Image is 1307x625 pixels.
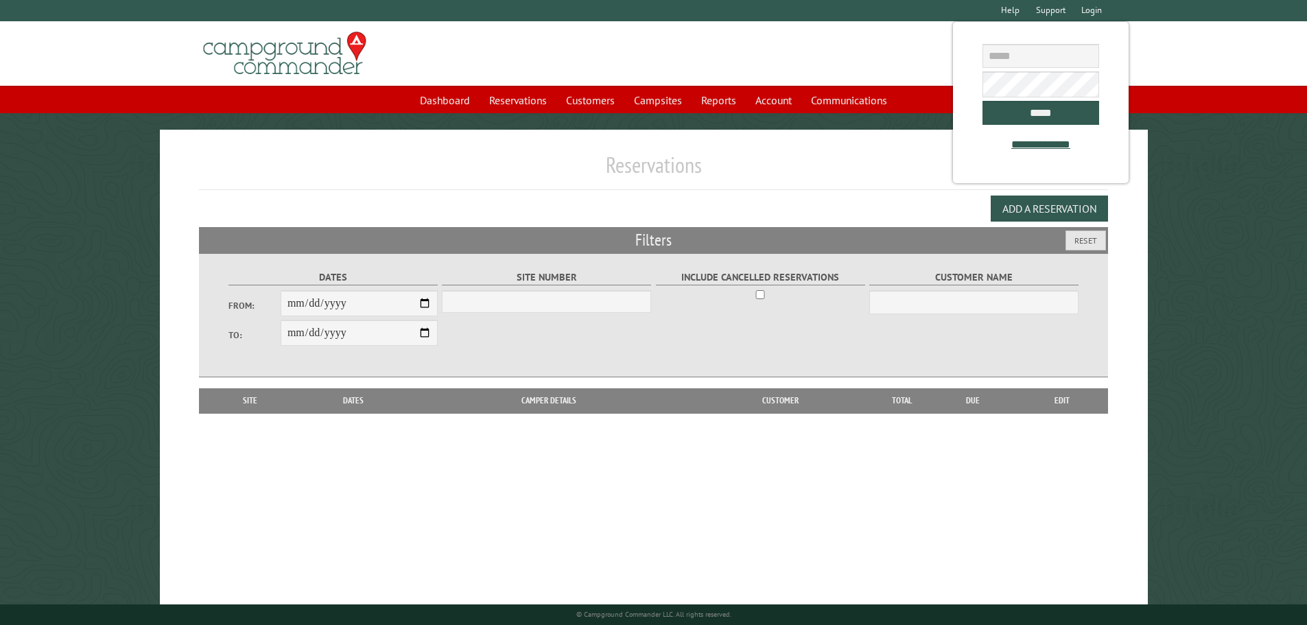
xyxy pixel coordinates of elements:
[412,87,478,113] a: Dashboard
[656,270,865,285] label: Include Cancelled Reservations
[295,388,412,413] th: Dates
[991,196,1108,222] button: Add a Reservation
[558,87,623,113] a: Customers
[481,87,555,113] a: Reservations
[626,87,690,113] a: Campsites
[199,152,1109,189] h1: Reservations
[199,27,370,80] img: Campground Commander
[930,388,1016,413] th: Due
[412,388,685,413] th: Camper Details
[693,87,744,113] a: Reports
[228,299,281,312] label: From:
[576,610,731,619] small: © Campground Commander LLC. All rights reserved.
[747,87,800,113] a: Account
[869,270,1079,285] label: Customer Name
[803,87,895,113] a: Communications
[1016,388,1109,413] th: Edit
[1065,231,1106,250] button: Reset
[442,270,651,285] label: Site Number
[875,388,930,413] th: Total
[685,388,875,413] th: Customer
[206,388,295,413] th: Site
[228,270,438,285] label: Dates
[228,329,281,342] label: To:
[199,227,1109,253] h2: Filters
